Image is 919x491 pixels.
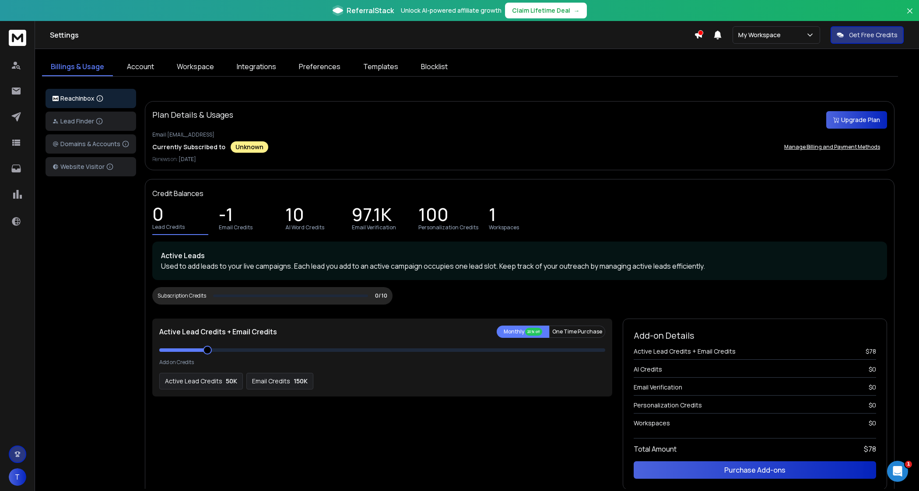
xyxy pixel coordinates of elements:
[347,5,394,16] span: ReferralStack
[634,383,682,392] span: Email Verification
[46,134,136,154] button: Domains & Accounts
[165,377,222,386] p: Active Lead Credits
[226,377,237,386] p: 50K
[352,224,396,231] p: Email Verification
[505,3,587,18] button: Claim Lifetime Deal→
[285,210,304,222] p: 10
[161,261,878,271] p: Used to add leads to your live campaigns. Each lead you add to an active campaign occupies one le...
[46,112,136,131] button: Lead Finder
[634,347,736,356] span: Active Lead Credits + Email Credits
[152,210,164,222] p: 0
[9,468,26,486] button: T
[152,156,887,163] p: Renews on:
[152,224,185,231] p: Lead Credits
[231,141,268,153] div: Unknown
[497,326,549,338] button: Monthly 20% off
[634,365,662,374] span: AI Credits
[159,326,277,337] p: Active Lead Credits + Email Credits
[401,6,502,15] p: Unlock AI-powered affiliate growth
[418,210,449,222] p: 100
[738,31,784,39] p: My Workspace
[489,224,519,231] p: Workspaces
[228,58,285,76] a: Integrations
[53,96,59,102] img: logo
[831,26,904,44] button: Get Free Credits
[849,31,898,39] p: Get Free Credits
[887,461,908,482] iframe: Intercom live chat
[42,58,113,76] a: Billings & Usage
[252,377,290,386] p: Email Credits
[168,58,223,76] a: Workspace
[634,330,876,342] h2: Add-on Details
[118,58,163,76] a: Account
[152,188,203,199] p: Credit Balances
[634,419,670,428] span: Workspaces
[152,131,887,138] p: Email: [EMAIL_ADDRESS]
[158,292,206,299] div: Subscription Credits
[285,224,324,231] p: AI Word Credits
[869,401,876,410] span: $ 0
[574,6,580,15] span: →
[159,359,194,366] p: Add on Credits
[826,111,887,129] button: Upgrade Plan
[869,365,876,374] span: $ 0
[634,444,677,454] span: Total Amount
[864,444,876,454] span: $ 78
[634,401,702,410] span: Personalization Credits
[412,58,456,76] a: Blocklist
[904,5,915,26] button: Close banner
[525,328,542,336] div: 20% off
[152,109,233,121] p: Plan Details & Usages
[219,210,233,222] p: -1
[352,210,392,222] p: 97.1K
[869,383,876,392] span: $ 0
[354,58,407,76] a: Templates
[549,326,605,338] button: One Time Purchase
[46,157,136,176] button: Website Visitor
[869,419,876,428] span: $ 0
[294,377,308,386] p: 150K
[634,461,876,479] button: Purchase Add-ons
[179,155,196,163] span: [DATE]
[50,30,694,40] h1: Settings
[866,347,876,356] span: $ 78
[46,89,136,108] button: ReachInbox
[290,58,349,76] a: Preferences
[905,461,912,468] span: 1
[777,138,887,156] button: Manage Billing and Payment Methods
[375,292,387,299] p: 0/ 10
[784,144,880,151] p: Manage Billing and Payment Methods
[418,224,478,231] p: Personalization Credits
[219,224,253,231] p: Email Credits
[152,143,225,151] p: Currently Subscribed to
[161,250,878,261] p: Active Leads
[489,210,496,222] p: 1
